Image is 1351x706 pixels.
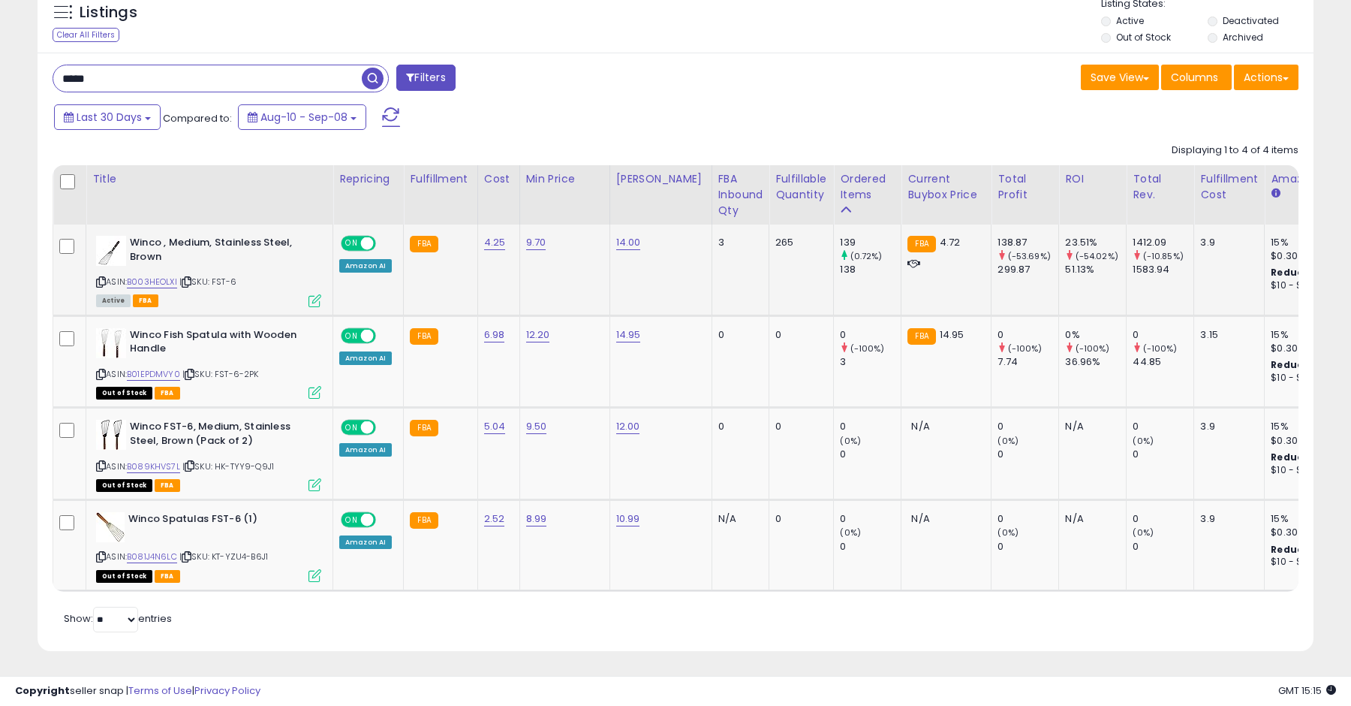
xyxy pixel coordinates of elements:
[907,236,935,252] small: FBA
[179,276,236,288] span: | SKU: FST-6
[616,327,641,342] a: 14.95
[1234,65,1298,90] button: Actions
[130,420,312,451] b: Winco FST-6, Medium, Stainless Steel, Brown (Pack of 2)
[997,448,1058,461] div: 0
[342,329,361,342] span: ON
[1133,540,1193,554] div: 0
[997,420,1058,433] div: 0
[718,171,763,219] div: FBA inbound Qty
[616,171,706,187] div: [PERSON_NAME]
[840,526,861,539] small: (0%)
[339,259,392,273] div: Amazon AI
[127,460,180,473] a: B089KHVS7L
[850,250,883,262] small: (0.72%)
[96,328,126,358] img: 41Bn4KoduBL._SL40_.jpg
[396,65,455,91] button: Filters
[163,111,232,125] span: Compared to:
[96,294,131,307] span: All listings currently available for purchase on Amazon
[484,327,505,342] a: 6.98
[1133,171,1187,203] div: Total Rev.
[775,236,822,249] div: 265
[96,328,321,398] div: ASIN:
[1008,342,1043,355] small: (-100%)
[96,479,152,492] span: All listings that are currently out of stock and unavailable for purchase on Amazon
[182,460,274,472] span: | SKU: HK-TYY9-Q9J1
[484,419,506,434] a: 5.04
[15,684,260,698] div: seller snap | |
[997,512,1058,526] div: 0
[997,236,1058,249] div: 138.87
[374,237,398,250] span: OFF
[775,420,822,433] div: 0
[616,235,641,250] a: 14.00
[127,276,177,288] a: B003HEOLXI
[1223,31,1263,44] label: Archived
[526,171,603,187] div: Min Price
[96,420,126,450] img: 41Ik-JXbAhL._SL40_.jpg
[127,551,177,563] a: B081J4N6LC
[339,443,392,457] div: Amazon AI
[940,327,964,342] span: 14.95
[1081,65,1159,90] button: Save View
[1143,250,1184,262] small: (-10.85%)
[1133,263,1193,276] div: 1583.94
[718,420,758,433] div: 0
[128,512,311,530] b: Winco Spatulas FST-6 (1)
[1133,448,1193,461] div: 0
[179,551,268,563] span: | SKU: KT-YZU4-B6J1
[96,387,152,400] span: All listings that are currently out of stock and unavailable for purchase on Amazon
[1065,512,1115,526] div: N/A
[1200,236,1253,249] div: 3.9
[1172,143,1298,158] div: Displaying 1 to 4 of 4 items
[342,421,361,434] span: ON
[77,110,142,125] span: Last 30 Days
[339,536,392,549] div: Amazon AI
[1065,420,1115,433] div: N/A
[484,235,506,250] a: 4.25
[840,420,901,433] div: 0
[133,294,158,307] span: FBA
[1143,342,1178,355] small: (-100%)
[840,448,901,461] div: 0
[484,171,513,187] div: Cost
[1278,683,1336,698] span: 2025-10-9 15:15 GMT
[484,511,505,526] a: 2.52
[155,387,180,400] span: FBA
[194,683,260,698] a: Privacy Policy
[1161,65,1232,90] button: Columns
[130,236,312,267] b: Winco , Medium, Stainless Steel, Brown
[840,355,901,369] div: 3
[410,236,438,252] small: FBA
[911,419,929,433] span: N/A
[96,236,126,266] img: 21WcqWVoAvL._SL40_.jpg
[997,540,1058,554] div: 0
[526,511,547,526] a: 8.99
[1008,250,1051,262] small: (-53.69%)
[1116,31,1171,44] label: Out of Stock
[1133,526,1154,539] small: (0%)
[128,683,192,698] a: Terms of Use
[342,514,361,526] span: ON
[1171,70,1218,85] span: Columns
[410,171,471,187] div: Fulfillment
[96,512,125,542] img: 41ovncZhl6L._SL40_.jpg
[1076,250,1118,262] small: (-54.02%)
[374,329,398,342] span: OFF
[526,419,547,434] a: 9.50
[1200,328,1253,342] div: 3.15
[1200,512,1253,526] div: 3.9
[96,420,321,490] div: ASIN:
[718,236,758,249] div: 3
[850,342,885,355] small: (-100%)
[1133,236,1193,249] div: 1412.09
[840,171,895,203] div: Ordered Items
[15,683,70,698] strong: Copyright
[127,368,180,381] a: B01EPDMVY0
[130,328,312,360] b: Winco Fish Spatula with Wooden Handle
[1200,171,1258,203] div: Fulfillment Cost
[182,368,259,380] span: | SKU: FST-6-2PK
[526,327,550,342] a: 12.20
[526,235,546,250] a: 9.70
[775,328,822,342] div: 0
[616,511,640,526] a: 10.99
